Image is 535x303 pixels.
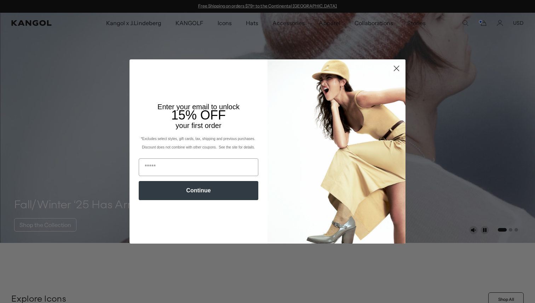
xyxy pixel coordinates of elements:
[157,103,240,111] span: Enter your email to unlock
[171,108,226,122] span: 15% OFF
[176,122,221,129] span: your first order
[139,158,258,176] input: Email
[141,137,256,149] span: *Excludes select styles, gift cards, tax, shipping and previous purchases. Discount does not comb...
[267,59,405,243] img: 93be19ad-e773-4382-80b9-c9d740c9197f.jpeg
[390,62,403,75] button: Close dialog
[139,181,258,200] button: Continue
